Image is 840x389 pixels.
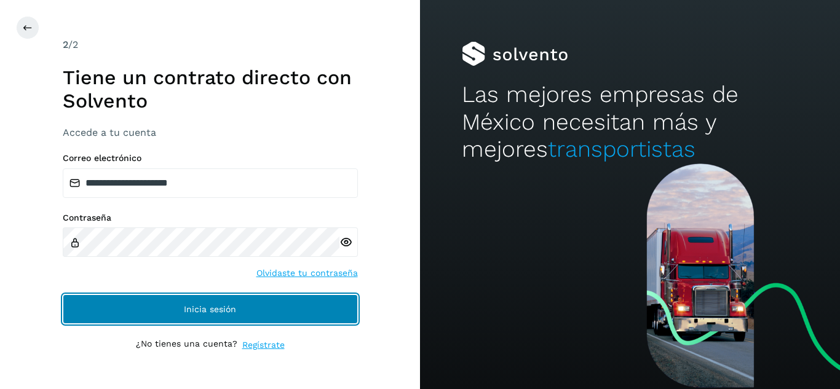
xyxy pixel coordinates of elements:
h1: Tiene un contrato directo con Solvento [63,66,358,113]
span: transportistas [548,136,695,162]
span: Inicia sesión [184,305,236,313]
a: Regístrate [242,339,285,352]
div: /2 [63,37,358,52]
button: Inicia sesión [63,294,358,324]
span: 2 [63,39,68,50]
h2: Las mejores empresas de México necesitan más y mejores [462,81,798,163]
label: Contraseña [63,213,358,223]
a: Olvidaste tu contraseña [256,267,358,280]
label: Correo electrónico [63,153,358,163]
p: ¿No tienes una cuenta? [136,339,237,352]
h3: Accede a tu cuenta [63,127,358,138]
